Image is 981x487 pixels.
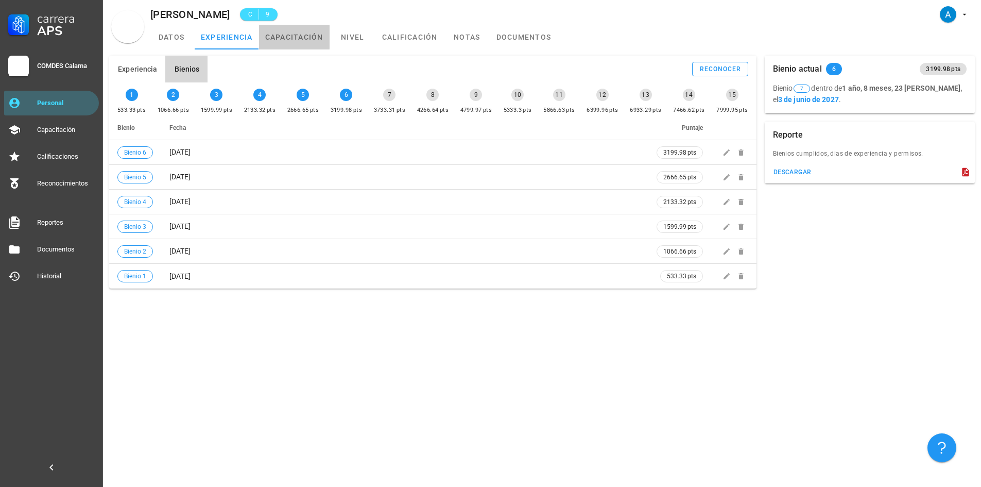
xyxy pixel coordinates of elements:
div: 2666.65 pts [287,105,319,115]
a: calificación [376,25,444,49]
button: Experiencia [109,56,165,82]
span: [DATE] [169,247,191,255]
a: Calificaciones [4,144,99,169]
div: 7 [383,89,395,101]
div: Historial [37,272,95,280]
div: 11 [553,89,565,101]
div: descargar [773,169,812,176]
button: Bienios [165,56,208,82]
span: Bienio 4 [124,196,146,208]
button: reconocer [692,62,748,76]
th: Fecha [161,115,648,140]
a: Reconocimientos [4,171,99,196]
span: Fecha [169,124,186,131]
div: avatar [940,6,956,23]
span: 6 [832,63,836,75]
span: 3199.98 pts [926,63,960,75]
div: Reconocimientos [37,179,95,188]
div: 4 [253,89,266,101]
span: 1066.66 pts [663,246,696,257]
a: documentos [490,25,558,49]
span: [DATE] [169,197,191,206]
span: [DATE] [169,173,191,181]
div: avatar [111,10,144,43]
div: Carrera [37,12,95,25]
div: 533.33 pts [117,105,146,115]
div: 5333.3 pts [504,105,532,115]
span: 3199.98 pts [663,147,696,158]
span: Bienio [117,124,135,131]
div: Personal [37,99,95,107]
div: 6 [340,89,352,101]
div: 1 [126,89,138,101]
span: Bienio dentro de , [773,84,962,92]
div: Bienios cumplidos, dias de experiencia y permisos. [765,148,975,165]
span: 1599.99 pts [663,222,696,232]
div: Calificaciones [37,153,95,161]
a: datos [148,25,195,49]
a: Documentos [4,237,99,262]
span: C [246,9,254,20]
span: Puntaje [682,124,703,131]
th: Bienio [109,115,161,140]
span: Bienio 1 [124,271,146,282]
div: 1599.99 pts [201,105,232,115]
span: [DATE] [169,148,191,156]
div: 14 [683,89,695,101]
span: Bienio 6 [124,147,146,158]
a: Personal [4,91,99,115]
a: experiencia [195,25,259,49]
span: Bienio 5 [124,172,146,183]
span: 2133.32 pts [663,197,696,207]
div: 3733.31 pts [374,105,405,115]
span: 9 [263,9,271,20]
div: reconocer [699,65,742,73]
div: 5866.63 pts [543,105,575,115]
a: Historial [4,264,99,289]
a: Reportes [4,210,99,235]
div: 2 [167,89,179,101]
span: [DATE] [169,272,191,280]
a: capacitación [259,25,330,49]
div: Documentos [37,245,95,254]
div: 6933.29 pts [630,105,661,115]
div: 4799.97 pts [460,105,492,115]
span: 2666.65 pts [663,172,696,182]
span: 533.33 pts [667,271,696,281]
div: Capacitación [37,126,95,134]
div: 15 [726,89,738,101]
div: 4266.64 pts [417,105,449,115]
div: 8 [426,89,439,101]
div: 6399.96 pts [587,105,618,115]
div: 3199.98 pts [331,105,362,115]
a: notas [444,25,490,49]
span: [DATE] [169,222,191,230]
a: Capacitación [4,117,99,142]
div: 1066.66 pts [158,105,189,115]
div: Reporte [773,122,803,148]
div: 3 [210,89,222,101]
b: 1 año, 8 meses, 23 [PERSON_NAME] [842,84,960,92]
div: Reportes [37,219,95,227]
div: [PERSON_NAME] [150,9,230,20]
a: nivel [330,25,376,49]
span: Bienio 3 [124,221,146,232]
div: APS [37,25,95,37]
div: 10 [511,89,524,101]
div: 5 [297,89,309,101]
button: descargar [769,165,816,179]
span: el . [773,95,841,104]
b: 3 de junio de 2027 [778,95,839,104]
div: 12 [596,89,609,101]
th: Puntaje [648,115,711,140]
span: Experiencia [117,65,157,73]
div: 7466.62 pts [673,105,704,115]
div: 2133.32 pts [244,105,276,115]
div: 13 [640,89,652,101]
div: Bienio actual [773,56,822,82]
div: COMDES Calama [37,62,95,70]
span: Bienio 2 [124,246,146,257]
div: 7999.95 pts [716,105,748,115]
div: 9 [470,89,482,101]
span: 7 [800,85,803,92]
